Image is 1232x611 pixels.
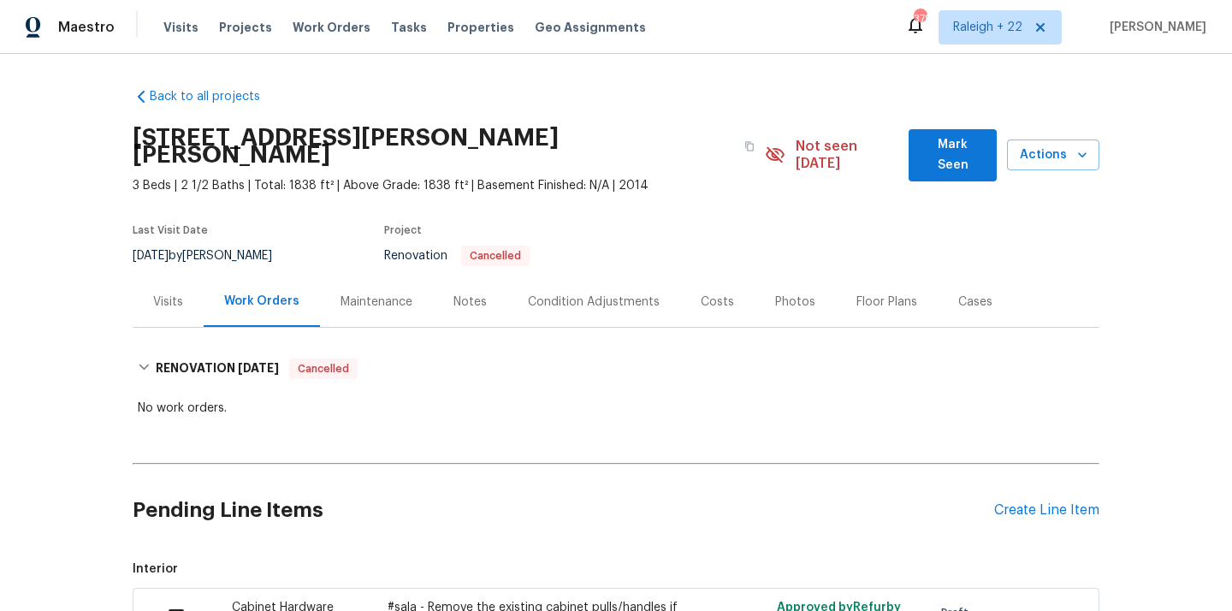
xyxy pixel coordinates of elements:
span: Maestro [58,19,115,36]
div: Condition Adjustments [528,294,660,311]
span: Properties [447,19,514,36]
span: Interior [133,561,1099,578]
span: Mark Seen [922,134,983,176]
span: Last Visit Date [133,225,208,235]
span: Raleigh + 22 [953,19,1022,36]
div: by [PERSON_NAME] [133,246,293,266]
div: No work orders. [138,400,1094,417]
a: Back to all projects [133,88,297,105]
span: Tasks [391,21,427,33]
h2: [STREET_ADDRESS][PERSON_NAME][PERSON_NAME] [133,129,734,163]
span: Renovation [384,250,530,262]
button: Copy Address [734,131,765,162]
span: Not seen [DATE] [796,138,899,172]
div: Visits [153,294,183,311]
span: Cancelled [291,360,356,377]
span: Project [384,225,422,235]
div: Work Orders [224,293,299,310]
div: Floor Plans [856,294,917,311]
div: Photos [775,294,815,311]
div: Maintenance [341,294,412,311]
div: Costs [701,294,734,311]
span: [DATE] [133,250,169,262]
button: Mark Seen [909,129,997,181]
span: Actions [1021,145,1086,166]
span: Visits [163,19,198,36]
div: Notes [453,294,487,311]
span: Work Orders [293,19,370,36]
div: 379 [914,10,926,27]
h6: RENOVATION [156,359,279,379]
span: [PERSON_NAME] [1103,19,1206,36]
span: Cancelled [463,251,528,261]
div: RENOVATION [DATE]Cancelled [133,341,1099,396]
span: [DATE] [238,362,279,374]
div: Create Line Item [994,502,1099,519]
div: Cases [958,294,992,311]
span: Projects [219,19,272,36]
span: Geo Assignments [535,19,646,36]
button: Actions [1007,139,1099,171]
h2: Pending Line Items [133,471,994,550]
span: 3 Beds | 2 1/2 Baths | Total: 1838 ft² | Above Grade: 1838 ft² | Basement Finished: N/A | 2014 [133,177,765,194]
